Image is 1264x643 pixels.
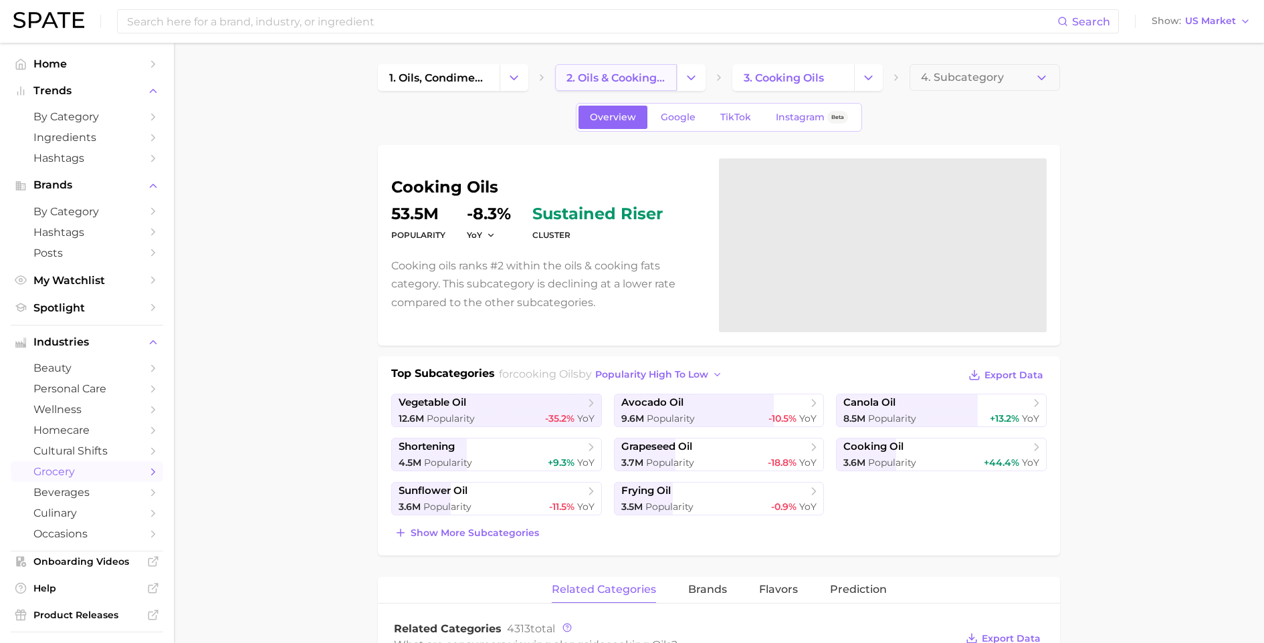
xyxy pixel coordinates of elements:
[799,457,817,469] span: YoY
[33,57,140,70] span: Home
[621,440,692,453] span: grapeseed oil
[621,457,643,469] span: 3.7m
[427,412,475,424] span: Popularity
[391,438,602,471] a: shortening4.5m Popularity+9.3% YoY
[33,205,140,218] span: by Category
[513,368,578,380] span: cooking oils
[590,112,636,123] span: Overview
[11,201,163,222] a: by Category
[11,332,163,352] button: Industries
[577,457,595,469] span: YoY
[836,438,1047,471] a: cooking oil3.6m Popularity+44.4% YoY
[990,412,1019,424] span: +13.2%
[836,394,1047,427] a: canola oil8.5m Popularity+13.2% YoY
[11,358,163,378] a: beauty
[843,457,865,469] span: 3.6m
[11,440,163,461] a: cultural shifts
[984,457,1019,469] span: +44.4%
[744,72,824,84] span: 3. cooking oils
[11,53,163,74] a: Home
[391,257,703,311] p: Cooking oils ranks #2 within the oils & cooking fats category. This subcategory is declining at a...
[33,179,140,191] span: Brands
[33,527,140,540] span: occasions
[126,10,1057,33] input: Search here for a brand, industry, or ingredient
[13,12,84,28] img: SPATE
[33,382,140,395] span: personal care
[799,501,817,513] span: YoY
[33,444,140,457] span: cultural shifts
[647,412,695,424] span: Popularity
[830,584,887,596] span: Prediction
[595,369,708,380] span: popularity high to low
[549,501,574,513] span: -11.5%
[11,175,163,195] button: Brands
[552,584,656,596] span: related categories
[771,501,797,513] span: -0.9%
[776,112,825,123] span: Instagram
[621,396,683,409] span: avocado oil
[621,501,643,513] span: 3.5m
[566,72,665,84] span: 2. oils & cooking fats
[389,72,488,84] span: 1. oils, condiments & sauces
[11,605,163,625] a: Product Releases
[399,440,455,453] span: shortening
[11,420,163,440] a: homecare
[577,501,595,513] span: YoY
[11,243,163,263] a: Posts
[614,438,825,471] a: grapeseed oil3.7m Popularity-18.8% YoY
[499,368,726,380] span: for by
[33,403,140,416] span: wellness
[394,622,502,635] span: Related Categories
[1152,17,1181,25] span: Show
[592,366,726,384] button: popularity high to low
[1022,412,1039,424] span: YoY
[11,523,163,544] a: occasions
[11,503,163,523] a: culinary
[391,227,445,243] dt: Popularity
[11,127,163,148] a: Ingredients
[764,106,859,129] a: InstagramBeta
[411,527,539,539] span: Show more subcategories
[33,336,140,348] span: Industries
[391,523,542,542] button: Show more subcategories
[378,64,500,91] a: 1. oils, condiments & sauces
[11,222,163,243] a: Hashtags
[11,270,163,291] a: My Watchlist
[467,229,496,241] button: YoY
[33,582,140,594] span: Help
[921,72,1004,84] span: 4. Subcategory
[614,394,825,427] a: avocado oil9.6m Popularity-10.5% YoY
[424,457,472,469] span: Popularity
[33,609,140,621] span: Product Releases
[33,110,140,123] span: by Category
[532,206,663,222] span: sustained riser
[1185,17,1236,25] span: US Market
[467,229,482,241] span: YoY
[661,112,696,123] span: Google
[984,370,1043,381] span: Export Data
[831,112,844,123] span: Beta
[843,440,904,453] span: cooking oil
[868,457,916,469] span: Popularity
[391,206,445,222] dd: 53.5m
[854,64,883,91] button: Change Category
[843,412,865,424] span: 8.5m
[545,412,574,424] span: -35.2%
[677,64,706,91] button: Change Category
[577,412,595,424] span: YoY
[467,206,511,222] dd: -8.3%
[507,622,530,635] span: 4313
[11,297,163,318] a: Spotlight
[33,301,140,314] span: Spotlight
[1072,15,1110,28] span: Search
[33,247,140,259] span: Posts
[33,131,140,144] span: Ingredients
[11,482,163,503] a: beverages
[33,424,140,436] span: homecare
[578,106,647,129] a: Overview
[649,106,707,129] a: Google
[768,457,797,469] span: -18.8%
[399,457,421,469] span: 4.5m
[555,64,677,91] a: 2. oils & cooking fats
[11,399,163,420] a: wellness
